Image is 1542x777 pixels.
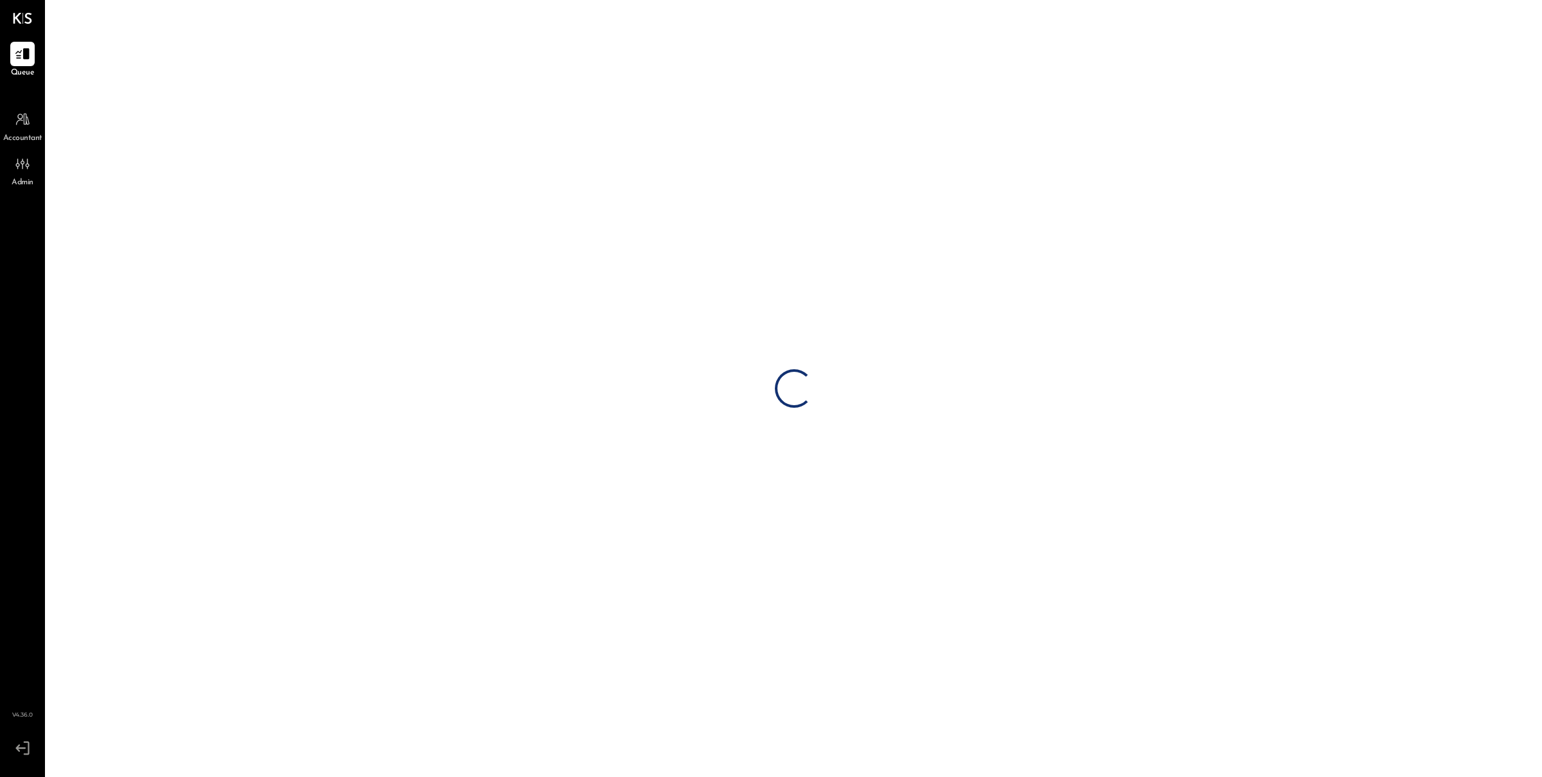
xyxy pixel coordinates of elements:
[12,177,33,189] span: Admin
[1,152,44,189] a: Admin
[11,67,35,79] span: Queue
[1,42,44,79] a: Queue
[3,133,42,144] span: Accountant
[1,107,44,144] a: Accountant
